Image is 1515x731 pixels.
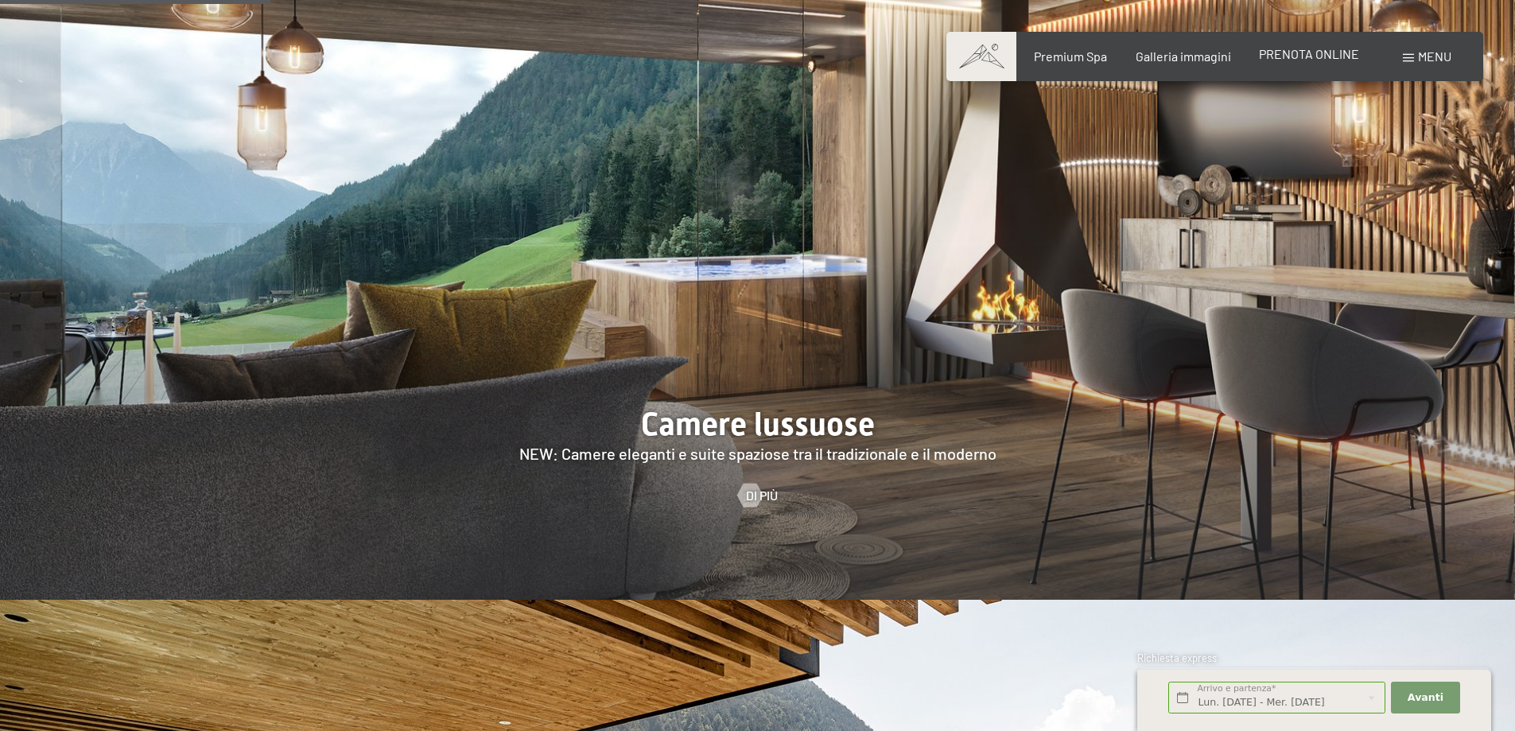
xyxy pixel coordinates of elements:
[1391,682,1459,714] button: Avanti
[1408,690,1443,705] span: Avanti
[1418,49,1451,64] span: Menu
[738,487,778,504] a: Di più
[1136,49,1231,64] a: Galleria immagini
[746,487,778,504] span: Di più
[1259,46,1359,61] a: PRENOTA ONLINE
[1034,49,1107,64] a: Premium Spa
[1137,651,1217,664] span: Richiesta express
